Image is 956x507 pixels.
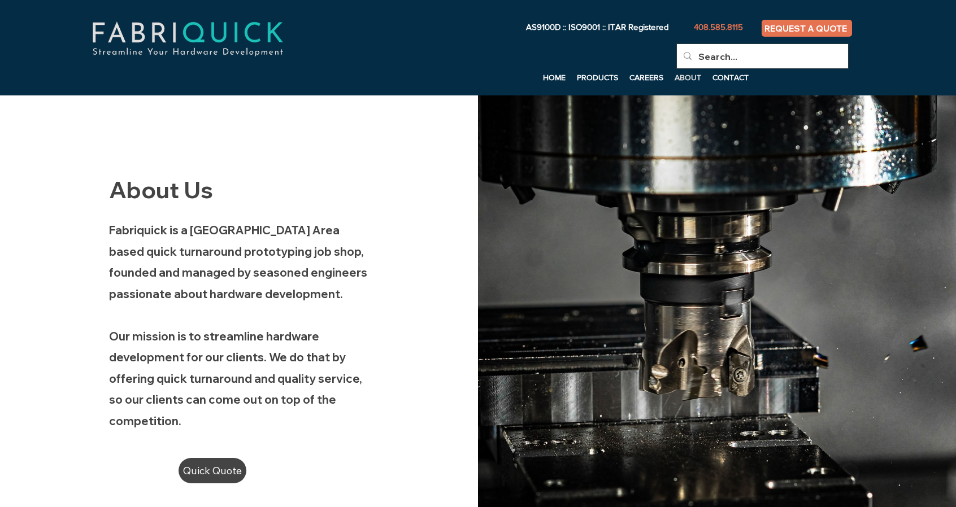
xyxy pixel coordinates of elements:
[571,69,624,86] a: PRODUCTS
[526,22,668,32] span: AS9100D :: ISO9001 :: ITAR Registered
[624,69,669,86] a: CAREERS
[698,44,824,69] input: Search...
[51,9,324,69] img: fabriquick-logo-colors-adjusted.png
[109,329,362,428] span: Our mission is to streamline hardware development for our clients. We do that by offering quick t...
[360,69,755,86] nav: Site
[179,458,246,483] a: Quick Quote
[537,69,571,86] a: HOME
[762,20,852,37] a: REQUEST A QUOTE
[109,176,213,204] span: About Us
[707,69,755,86] a: CONTACT
[109,223,367,301] span: Fabriquick is a [GEOGRAPHIC_DATA] Area based quick turnaround prototyping job shop, founded and m...
[183,461,242,480] span: Quick Quote
[669,69,707,86] a: ABOUT
[694,22,743,32] span: 408.585.8115
[764,23,847,34] span: REQUEST A QUOTE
